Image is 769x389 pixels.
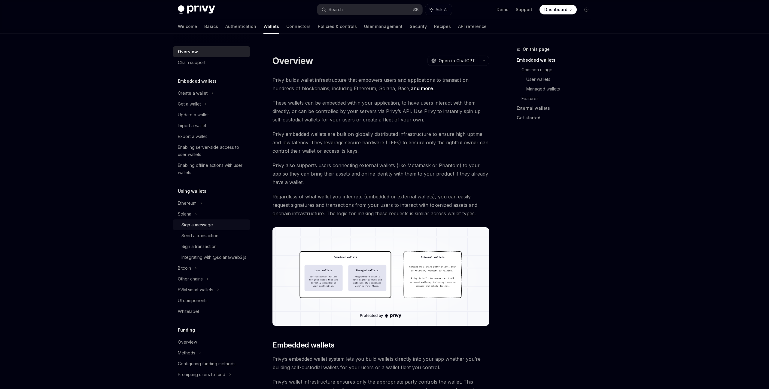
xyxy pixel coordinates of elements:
a: and more [411,85,433,92]
div: Enabling offline actions with user wallets [178,162,246,176]
a: Enabling server-side access to user wallets [173,142,250,160]
div: Prompting users to fund [178,371,225,378]
div: Configuring funding methods [178,360,236,367]
a: Overview [173,337,250,348]
button: Open in ChatGPT [427,56,479,66]
button: Ask AI [425,4,452,15]
span: Regardless of what wallet you integrate (embedded or external wallets), you can easily request si... [272,192,489,218]
div: Ethereum [178,200,196,207]
span: Privy’s embedded wallet system lets you build wallets directly into your app whether you’re build... [272,355,489,372]
button: Search...⌘K [317,4,422,15]
span: Privy builds wallet infrastructure that empowers users and applications to transact on hundreds o... [272,76,489,93]
div: Other chains [178,275,203,283]
h5: Using wallets [178,188,206,195]
a: External wallets [517,103,596,113]
a: Integrating with @solana/web3.js [173,252,250,263]
a: Sign a message [173,219,250,230]
a: Managed wallets [526,84,596,94]
div: Solana [178,210,191,218]
a: Update a wallet [173,109,250,120]
a: Dashboard [540,5,577,14]
div: Enabling server-side access to user wallets [178,144,246,158]
a: Chain support [173,57,250,68]
h5: Funding [178,326,195,334]
a: Wallets [263,19,279,34]
a: Features [521,94,596,103]
img: dark logo [178,5,215,14]
a: Overview [173,46,250,57]
a: API reference [458,19,487,34]
div: Export a wallet [178,133,207,140]
a: Whitelabel [173,306,250,317]
span: Dashboard [544,7,567,13]
a: Configuring funding methods [173,358,250,369]
button: Toggle dark mode [582,5,591,14]
span: On this page [523,46,550,53]
div: Sign a transaction [181,243,217,250]
a: Import a wallet [173,120,250,131]
a: Embedded wallets [517,55,596,65]
div: Get a wallet [178,100,201,108]
div: Whitelabel [178,308,199,315]
span: ⌘ K [412,7,419,12]
div: Search... [329,6,345,13]
div: EVM smart wallets [178,286,213,293]
a: Policies & controls [318,19,357,34]
a: Welcome [178,19,197,34]
a: Basics [204,19,218,34]
a: Sign a transaction [173,241,250,252]
a: Send a transaction [173,230,250,241]
span: Ask AI [436,7,448,13]
a: Support [516,7,532,13]
a: Enabling offline actions with user wallets [173,160,250,178]
a: Security [410,19,427,34]
div: Bitcoin [178,265,191,272]
a: Get started [517,113,596,123]
div: Overview [178,48,198,55]
div: Send a transaction [181,232,218,239]
div: Import a wallet [178,122,206,129]
div: UI components [178,297,208,304]
a: Authentication [225,19,256,34]
span: Privy embedded wallets are built on globally distributed infrastructure to ensure high uptime and... [272,130,489,155]
div: Methods [178,349,195,357]
span: Privy also supports users connecting external wallets (like Metamask or Phantom) to your app so t... [272,161,489,186]
div: Create a wallet [178,90,208,97]
h5: Embedded wallets [178,78,217,85]
a: Export a wallet [173,131,250,142]
div: Update a wallet [178,111,209,118]
a: User wallets [526,75,596,84]
a: Common usage [521,65,596,75]
a: User management [364,19,403,34]
a: Recipes [434,19,451,34]
div: Chain support [178,59,205,66]
span: These wallets can be embedded within your application, to have users interact with them directly,... [272,99,489,124]
a: UI components [173,295,250,306]
div: Sign a message [181,221,213,228]
div: Integrating with @solana/web3.js [181,254,246,261]
span: Open in ChatGPT [439,58,475,64]
span: Embedded wallets [272,340,334,350]
a: Connectors [286,19,311,34]
h1: Overview [272,55,313,66]
img: images/walletoverview.png [272,227,489,326]
a: Demo [497,7,509,13]
div: Overview [178,338,197,346]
